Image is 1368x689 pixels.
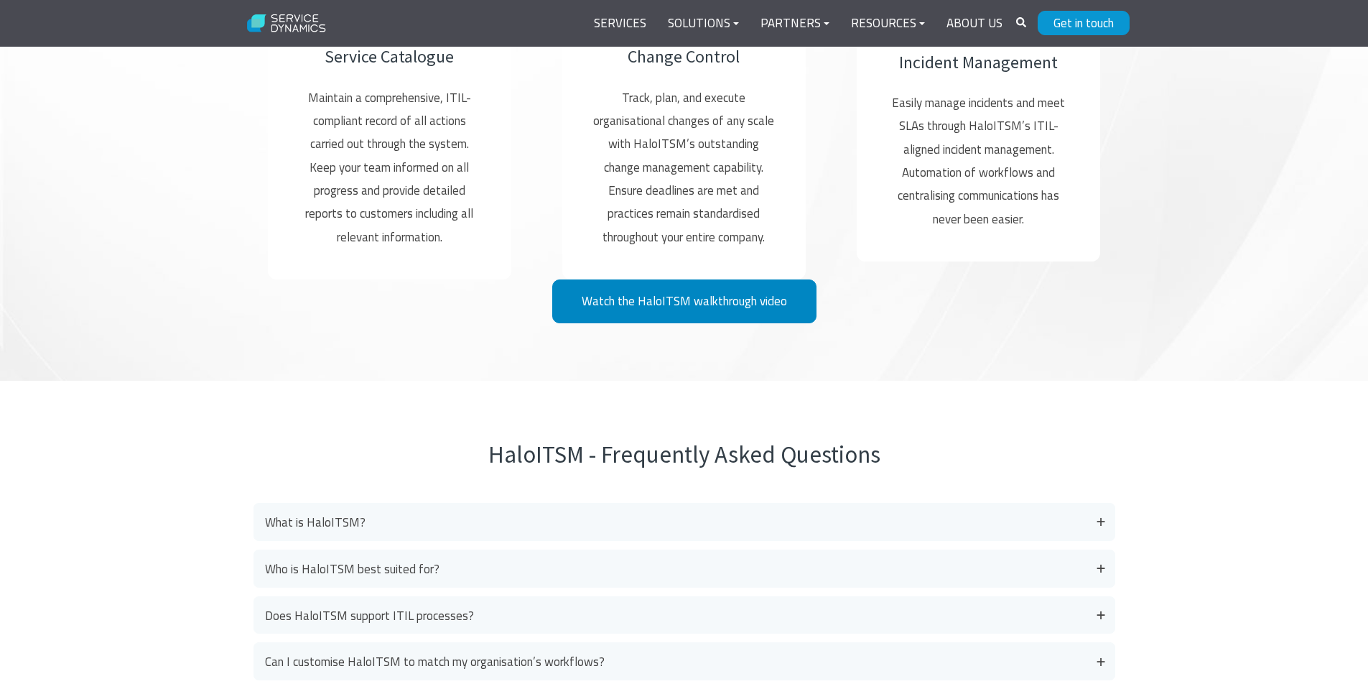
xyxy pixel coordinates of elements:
img: Service Dynamics Logo - White [239,5,335,42]
a: Get in touch [1038,11,1130,35]
a: Does HaloITSM support ITIL processes? [253,596,1115,634]
h4: Service Catalogue [299,45,480,69]
a: Can I customise HaloITSM to match my organisation’s workflows? [253,642,1115,680]
h4: Change Control [593,45,775,69]
a: Services [583,6,657,41]
p: Track, plan, and execute organisational changes of any scale with HaloITSM’s outstanding change m... [593,86,775,249]
p: Maintain a comprehensive, ITIL-compliant record of all actions carried out through the system. Ke... [299,86,480,249]
a: Partners [750,6,840,41]
h3: HaloITSM - Frequently Asked Questions [253,438,1115,471]
h4: Incident Management [888,50,1069,75]
a: Solutions [657,6,750,41]
div: Navigation Menu [583,6,1013,41]
p: Easily manage incidents and meet SLAs through HaloITSM’s ITIL-aligned incident management. Automa... [888,91,1069,231]
a: What is HaloITSM? [253,503,1115,541]
a: Resources [840,6,936,41]
a: Watch the HaloITSM walkthrough video [552,279,816,323]
a: Who is HaloITSM best suited for? [253,550,1115,588]
a: About Us [936,6,1013,41]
